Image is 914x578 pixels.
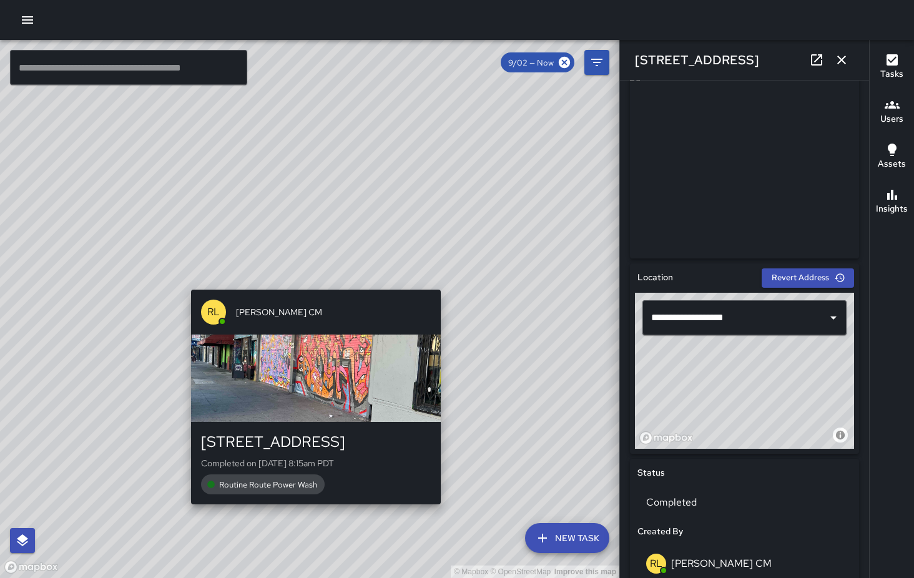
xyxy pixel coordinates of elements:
h6: [STREET_ADDRESS] [635,50,759,70]
p: RL [207,305,220,320]
button: Tasks [870,45,914,90]
h6: Tasks [880,67,903,81]
div: 9/02 — Now [501,52,574,72]
span: 9/02 — Now [501,57,561,68]
button: Open [825,309,842,326]
p: Completed [646,495,843,510]
button: RL[PERSON_NAME] CM[STREET_ADDRESS]Completed on [DATE] 8:15am PDTRoutine Route Power Wash [191,290,441,504]
h6: Location [637,271,673,285]
h6: Status [637,466,665,480]
p: RL [650,556,662,571]
h6: Created By [637,525,683,539]
button: Insights [870,180,914,225]
button: Revert Address [762,268,854,288]
h6: Assets [878,157,906,171]
span: Routine Route Power Wash [212,479,325,490]
div: [STREET_ADDRESS] [201,432,431,452]
p: [PERSON_NAME] CM [671,557,772,570]
button: Filters [584,50,609,75]
img: request_images%2F3bf4eec0-880f-11f0-83ac-6f7c082dca53 [630,71,859,258]
h6: Users [880,112,903,126]
p: Completed on [DATE] 8:15am PDT [201,457,431,469]
button: Assets [870,135,914,180]
button: New Task [525,523,609,553]
span: [PERSON_NAME] CM [236,306,431,318]
h6: Insights [876,202,908,216]
button: Users [870,90,914,135]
